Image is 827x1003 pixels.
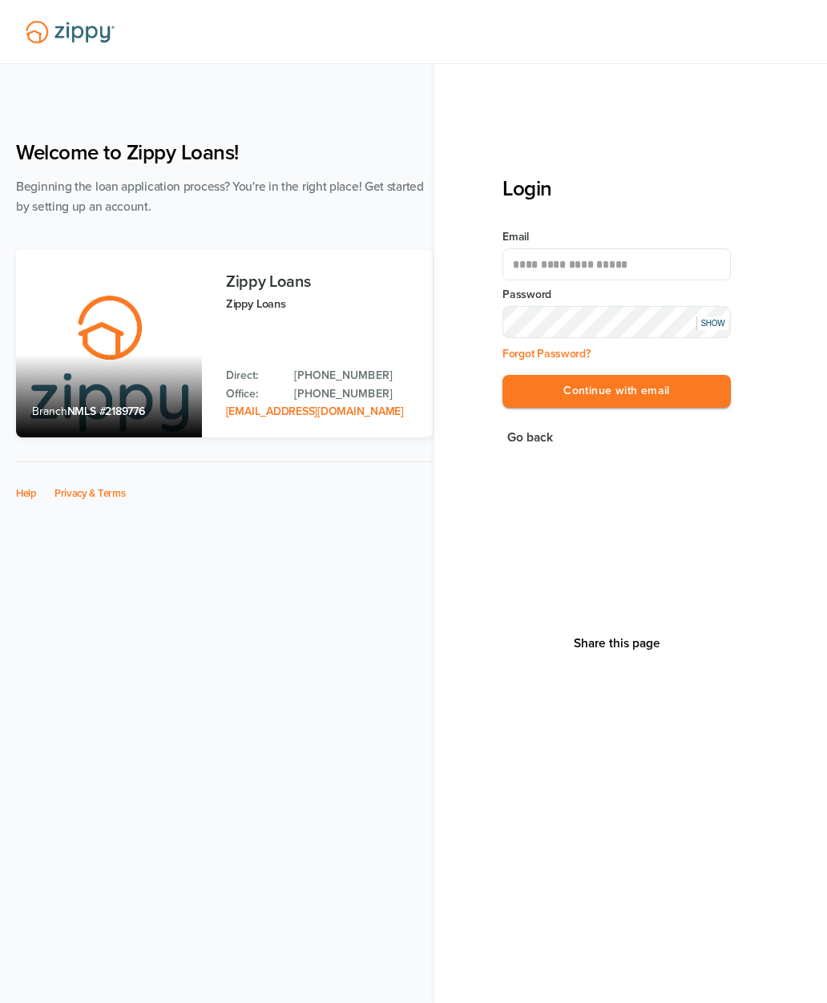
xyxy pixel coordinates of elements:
p: Direct: [226,367,278,385]
button: Share This Page [569,635,665,651]
button: Go back [502,427,558,449]
label: Email [502,229,731,245]
a: Direct Phone: 512-975-2947 [294,367,417,385]
span: Beginning the loan application process? You're in the right place! Get started by setting up an a... [16,179,424,214]
span: NMLS #2189776 [67,405,145,418]
a: Office Phone: 512-975-2947 [294,385,417,403]
a: Privacy & Terms [54,487,126,500]
a: Email Address: zippyguide@zippymh.com [226,405,404,418]
button: Continue with email [502,375,731,408]
h1: Welcome to Zippy Loans! [16,140,433,165]
label: Password [502,287,731,303]
h3: Zippy Loans [226,273,417,291]
p: Office: [226,385,278,403]
a: Help [16,487,37,500]
input: Input Password [502,306,731,338]
input: Email Address [502,248,731,280]
h3: Login [502,176,731,201]
div: SHOW [696,316,728,330]
img: Lender Logo [16,14,124,50]
span: Branch [32,405,67,418]
a: Forgot Password? [502,347,591,361]
p: Zippy Loans [226,295,417,313]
